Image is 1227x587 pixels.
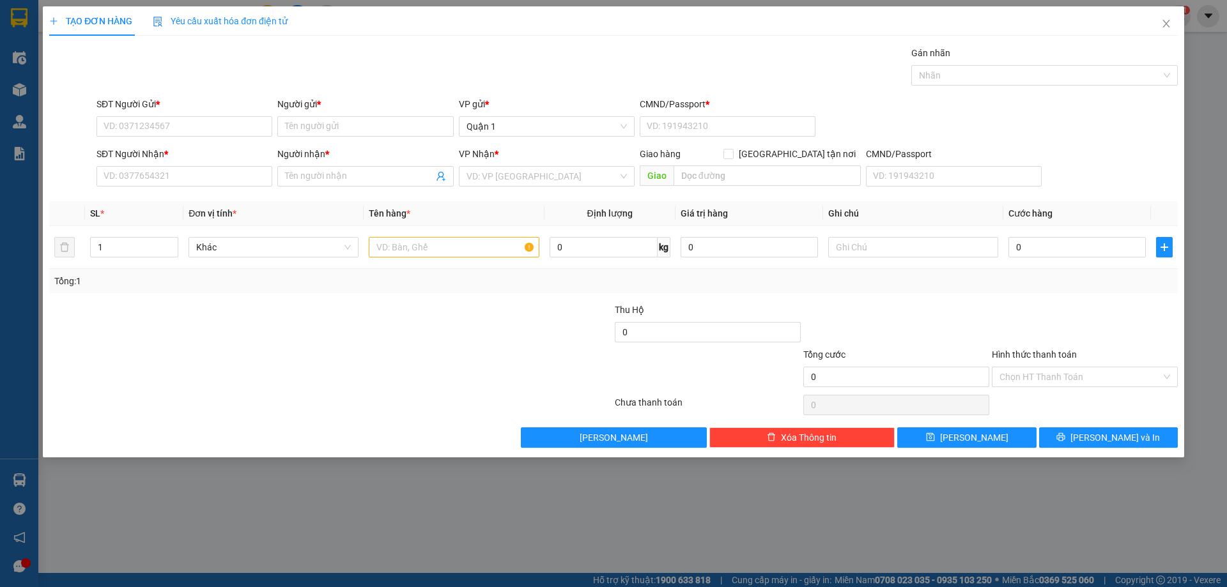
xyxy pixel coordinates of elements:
[1156,237,1173,257] button: plus
[436,171,446,181] span: user-add
[459,97,635,111] div: VP gửi
[1039,427,1178,448] button: printer[PERSON_NAME] và In
[828,237,998,257] input: Ghi Chú
[369,237,539,257] input: VD: Bàn, Ghế
[640,149,681,159] span: Giao hàng
[911,48,950,58] label: Gán nhãn
[369,208,410,218] span: Tên hàng
[823,201,1003,226] th: Ghi chú
[1148,6,1184,42] button: Close
[658,237,670,257] span: kg
[54,274,474,288] div: Tổng: 1
[1008,208,1053,218] span: Cước hàng
[54,237,75,257] button: delete
[153,17,163,27] img: icon
[734,147,861,161] span: [GEOGRAPHIC_DATA] tận nơi
[580,431,648,445] span: [PERSON_NAME]
[277,147,453,161] div: Người nhận
[1157,242,1172,252] span: plus
[992,349,1077,360] label: Hình thức thanh toán
[866,147,1042,161] div: CMND/Passport
[640,165,674,186] span: Giao
[613,395,802,418] div: Chưa thanh toán
[587,208,633,218] span: Định lượng
[709,427,895,448] button: deleteXóa Thông tin
[459,149,495,159] span: VP Nhận
[49,16,132,26] span: TẠO ĐƠN HÀNG
[897,427,1036,448] button: save[PERSON_NAME]
[681,208,728,218] span: Giá trị hàng
[1161,19,1171,29] span: close
[90,208,100,218] span: SL
[196,238,351,257] span: Khác
[49,17,58,26] span: plus
[681,237,818,257] input: 0
[615,305,644,315] span: Thu Hộ
[467,117,627,136] span: Quận 1
[96,147,272,161] div: SĐT Người Nhận
[189,208,236,218] span: Đơn vị tính
[940,431,1008,445] span: [PERSON_NAME]
[1070,431,1160,445] span: [PERSON_NAME] và In
[521,427,707,448] button: [PERSON_NAME]
[926,432,935,443] span: save
[803,349,845,360] span: Tổng cước
[277,97,453,111] div: Người gửi
[1056,432,1065,443] span: printer
[153,16,288,26] span: Yêu cầu xuất hóa đơn điện tử
[674,165,861,186] input: Dọc đường
[781,431,837,445] span: Xóa Thông tin
[96,97,272,111] div: SĐT Người Gửi
[640,97,815,111] div: CMND/Passport
[767,432,776,443] span: delete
